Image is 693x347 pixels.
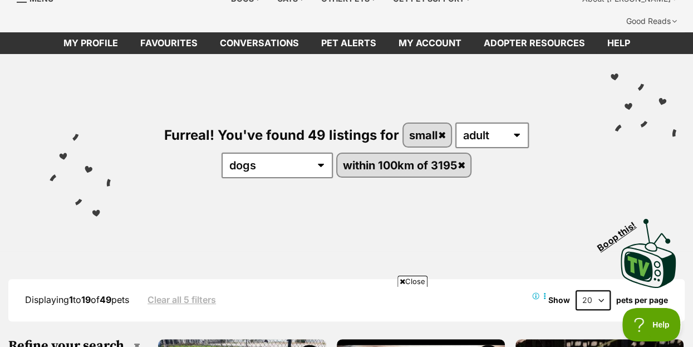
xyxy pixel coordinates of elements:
[79,1,88,10] img: consumer-privacy-logo.png
[596,32,641,54] a: Help
[404,124,451,146] a: small
[548,296,570,305] span: Show
[621,209,676,290] a: Boop this!
[81,294,91,305] strong: 19
[164,127,399,143] span: Furreal! You've found 49 listings for
[100,294,111,305] strong: 49
[144,291,549,341] iframe: Advertisement
[621,219,676,288] img: PetRescue TV logo
[69,294,73,305] strong: 1
[52,32,129,54] a: My profile
[77,1,88,9] img: iconc.png
[387,32,473,54] a: My account
[209,32,310,54] a: conversations
[1,1,10,10] img: consumer-privacy-logo.png
[622,308,682,341] iframe: Help Scout Beacon - Open
[616,296,668,305] label: pets per page
[473,32,596,54] a: Adopter resources
[310,32,387,54] a: Pet alerts
[618,10,685,32] div: Good Reads
[78,1,89,10] a: Privacy Notification
[596,213,647,253] span: Boop this!
[129,32,209,54] a: Favourites
[337,154,470,177] a: within 100km of 3195
[25,294,129,305] span: Displaying to of pets
[397,276,427,287] span: Close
